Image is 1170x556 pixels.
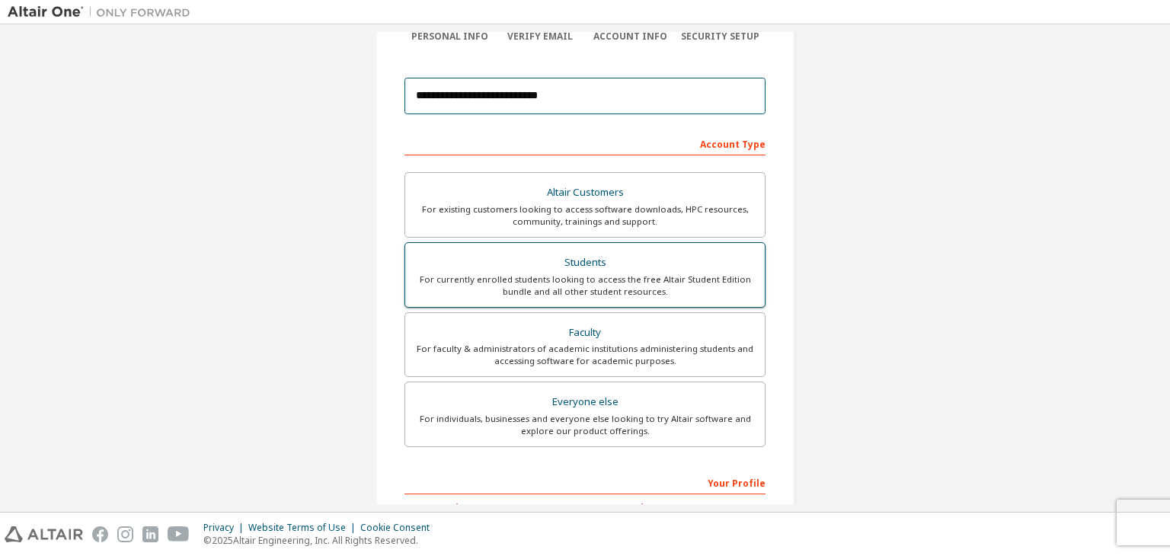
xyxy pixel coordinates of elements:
div: Altair Customers [414,182,756,203]
p: © 2025 Altair Engineering, Inc. All Rights Reserved. [203,534,439,547]
div: Verify Email [495,30,586,43]
div: Faculty [414,322,756,344]
div: Cookie Consent [360,522,439,534]
label: Last Name [590,502,766,514]
div: Your Profile [404,470,766,494]
div: Students [414,252,756,273]
div: Account Type [404,131,766,155]
div: Everyone else [414,391,756,413]
label: First Name [404,502,580,514]
div: Privacy [203,522,248,534]
div: Security Setup [676,30,766,43]
img: linkedin.svg [142,526,158,542]
img: Altair One [8,5,198,20]
div: Account Info [585,30,676,43]
div: Personal Info [404,30,495,43]
div: Website Terms of Use [248,522,360,534]
div: For faculty & administrators of academic institutions administering students and accessing softwa... [414,343,756,367]
img: youtube.svg [168,526,190,542]
img: altair_logo.svg [5,526,83,542]
div: For currently enrolled students looking to access the free Altair Student Edition bundle and all ... [414,273,756,298]
div: For individuals, businesses and everyone else looking to try Altair software and explore our prod... [414,413,756,437]
img: facebook.svg [92,526,108,542]
div: For existing customers looking to access software downloads, HPC resources, community, trainings ... [414,203,756,228]
img: instagram.svg [117,526,133,542]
